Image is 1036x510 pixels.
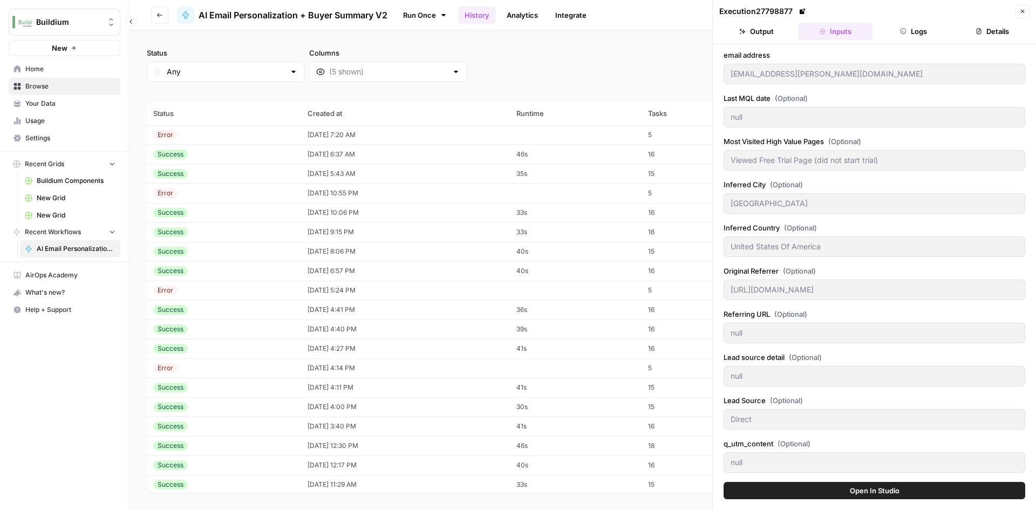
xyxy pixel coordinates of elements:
label: c_utm_content [724,481,1025,492]
a: Settings [9,130,120,147]
div: Success [153,227,188,237]
span: New Grid [37,210,115,220]
label: Columns [309,47,467,58]
a: Home [9,60,120,78]
td: 41s [510,378,642,397]
td: [DATE] 7:20 AM [301,125,510,145]
td: 18 [642,436,745,455]
td: 16 [642,261,745,281]
td: 15 [642,378,745,397]
button: Recent Workflows [9,224,120,240]
td: 16 [642,339,745,358]
span: (Optional) [770,179,803,190]
span: Recent Grids [25,159,64,169]
td: 46s [510,145,642,164]
td: [DATE] 10:55 PM [301,183,510,203]
a: Buildium Components [20,172,120,189]
td: 15 [642,475,745,494]
a: Browse [9,78,120,95]
td: 30s [510,397,642,417]
td: [DATE] 4:40 PM [301,319,510,339]
td: [DATE] 4:27 PM [301,339,510,358]
div: Success [153,383,188,392]
a: New Grid [20,207,120,224]
td: [DATE] 4:41 PM [301,300,510,319]
td: [DATE] 4:11 PM [301,378,510,397]
div: Success [153,305,188,315]
td: 5 [642,281,745,300]
input: Any [167,66,285,77]
div: Error [153,188,178,198]
td: 41s [510,339,642,358]
div: Error [153,285,178,295]
td: [DATE] 5:24 PM [301,281,510,300]
span: (Optional) [775,93,808,104]
span: (126 records) [147,82,1019,101]
td: 5 [642,183,745,203]
div: Success [153,247,188,256]
span: (Optional) [770,395,803,406]
td: 15 [642,242,745,261]
img: Buildium Logo [12,12,32,32]
div: Error [153,363,178,373]
button: Recent Grids [9,156,120,172]
span: (Optional) [774,309,807,319]
span: (Optional) [778,438,810,449]
td: 16 [642,203,745,222]
td: 40s [510,261,642,281]
td: [DATE] 12:17 PM [301,455,510,475]
a: Run Once [396,6,454,24]
td: [DATE] 11:29 AM [301,475,510,494]
label: Last MQL date [724,93,1025,104]
button: Output [719,23,794,40]
button: Logs [877,23,951,40]
td: 40s [510,242,642,261]
a: Usage [9,112,120,130]
td: [DATE] 9:15 PM [301,222,510,242]
td: 41s [510,417,642,436]
span: Usage [25,116,115,126]
button: Help + Support [9,301,120,318]
td: [DATE] 6:37 AM [301,145,510,164]
th: Runtime [510,101,642,125]
span: Home [25,64,115,74]
span: (Optional) [789,352,822,363]
span: Recent Workflows [25,227,81,237]
td: 33s [510,203,642,222]
td: 16 [642,300,745,319]
th: Tasks [642,101,745,125]
a: History [458,6,496,24]
td: 16 [642,145,745,164]
span: Buildium [36,17,101,28]
span: New [52,43,67,53]
span: AI Email Personalization + Buyer Summary V2 [199,9,387,22]
a: Your Data [9,95,120,112]
button: Open In Studio [724,482,1025,499]
td: 33s [510,475,642,494]
span: AI Email Personalization + Buyer Summary V2 [37,244,115,254]
div: Success [153,324,188,334]
div: Success [153,402,188,412]
div: What's new? [9,284,120,301]
td: [DATE] 4:14 PM [301,358,510,378]
td: [DATE] 3:40 PM [301,417,510,436]
label: Most Visited High Value Pages [724,136,1025,147]
span: Open In Studio [850,485,899,496]
a: AI Email Personalization + Buyer Summary V2 [20,240,120,257]
td: 15 [642,397,745,417]
td: 39s [510,319,642,339]
span: Help + Support [25,305,115,315]
td: [DATE] 5:43 AM [301,164,510,183]
td: 40s [510,455,642,475]
span: (Optional) [783,266,816,276]
td: 46s [510,436,642,455]
a: AI Email Personalization + Buyer Summary V2 [177,6,387,24]
div: Success [153,344,188,353]
span: (Optional) [784,222,817,233]
td: [DATE] 4:00 PM [301,397,510,417]
button: What's new? [9,284,120,301]
td: [DATE] 8:06 PM [301,242,510,261]
label: Lead source detail [724,352,1025,363]
label: Referring URL [724,309,1025,319]
div: Success [153,441,188,451]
